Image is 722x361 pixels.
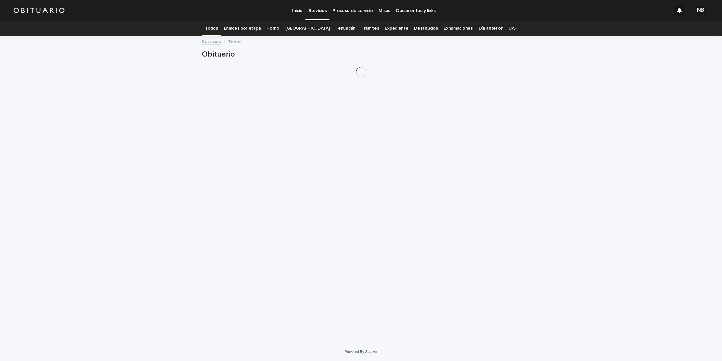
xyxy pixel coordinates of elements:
a: Exhumaciones [444,21,472,36]
div: NB [695,5,706,16]
a: Día anterior [479,21,503,36]
a: Powered By Stacker [344,350,377,354]
a: Desahucios [414,21,438,36]
a: [GEOGRAPHIC_DATA] [285,21,330,36]
a: Horno [266,21,279,36]
a: Todos [205,21,218,36]
a: UAF [509,21,517,36]
img: HUM7g2VNRLqGMmR9WVqf [13,4,65,17]
a: Enlaces por etapa [224,21,261,36]
a: Expediente [385,21,408,36]
a: Servicios [202,37,221,45]
p: Todos [228,38,241,45]
a: Tehuacán [335,21,355,36]
h1: Obituario [202,50,520,59]
a: Trámites [361,21,379,36]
